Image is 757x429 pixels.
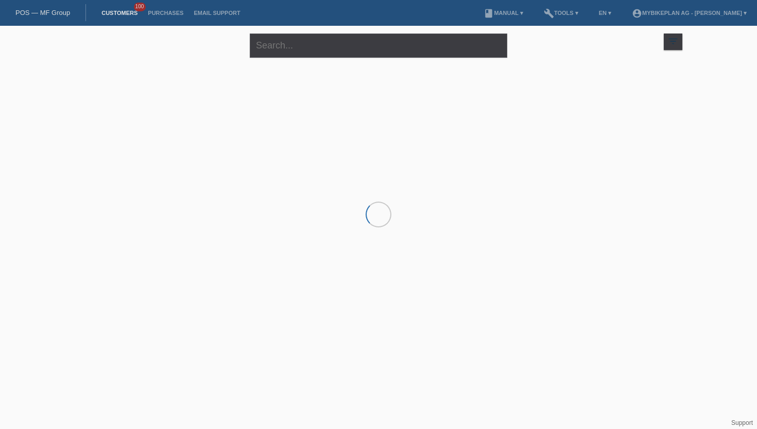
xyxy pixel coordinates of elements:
[731,419,753,426] a: Support
[478,10,528,16] a: bookManual ▾
[544,8,554,19] i: build
[250,34,507,58] input: Search...
[134,3,146,11] span: 100
[667,36,679,47] i: filter_list
[539,10,583,16] a: buildTools ▾
[632,8,642,19] i: account_circle
[594,10,616,16] a: EN ▾
[143,10,188,16] a: Purchases
[627,10,752,16] a: account_circleMybikeplan AG - [PERSON_NAME] ▾
[15,9,70,16] a: POS — MF Group
[188,10,245,16] a: Email Support
[484,8,494,19] i: book
[96,10,143,16] a: Customers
